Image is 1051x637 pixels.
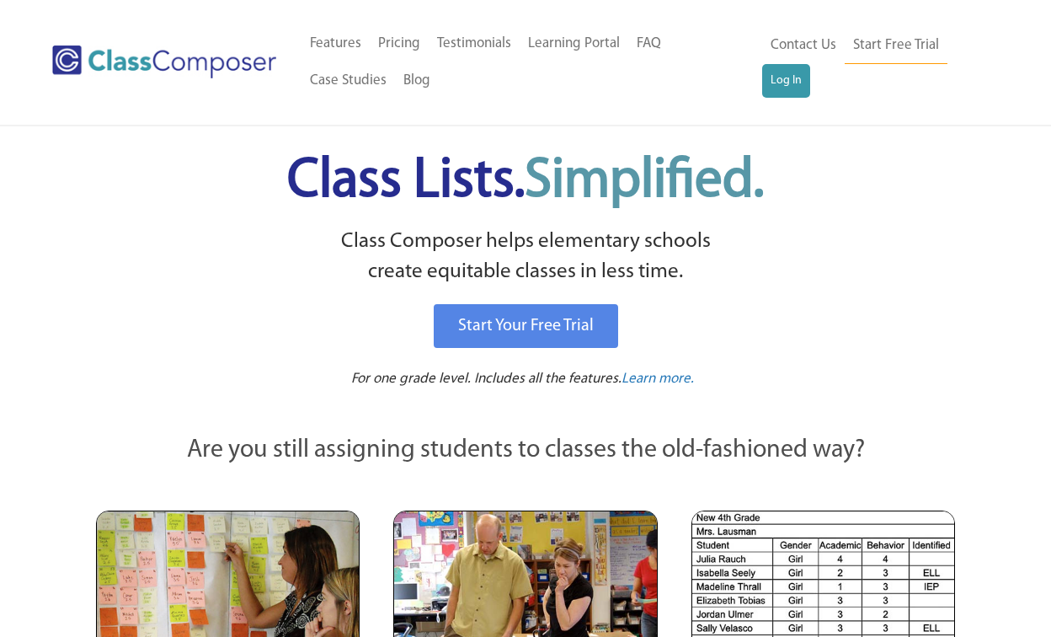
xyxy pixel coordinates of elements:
span: Simplified. [525,154,764,209]
a: Log In [762,64,810,98]
p: Are you still assigning students to classes the old-fashioned way? [96,432,955,469]
p: Class Composer helps elementary schools create equitable classes in less time. [93,227,958,288]
a: Start Your Free Trial [434,304,618,348]
a: Testimonials [429,25,520,62]
nav: Header Menu [762,27,986,98]
a: Learning Portal [520,25,628,62]
a: Pricing [370,25,429,62]
a: Contact Us [762,27,845,64]
img: Class Composer [52,45,276,78]
span: Class Lists. [287,154,764,209]
span: Learn more. [622,372,694,386]
a: Blog [395,62,439,99]
nav: Header Menu [301,25,762,99]
a: Case Studies [301,62,395,99]
a: Learn more. [622,369,694,390]
span: Start Your Free Trial [458,318,594,335]
a: FAQ [628,25,670,62]
a: Features [301,25,370,62]
span: For one grade level. Includes all the features. [351,372,622,386]
a: Start Free Trial [845,27,947,65]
